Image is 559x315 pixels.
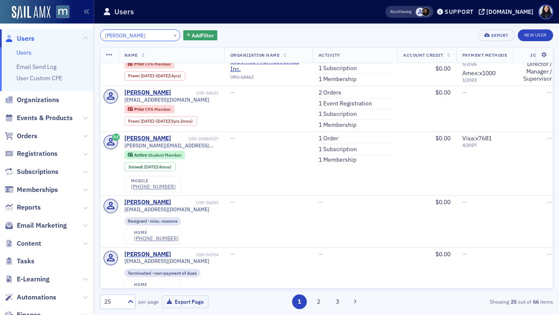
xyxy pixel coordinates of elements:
[134,230,179,235] div: home
[547,198,552,206] span: —
[5,221,67,230] a: Email Marketing
[124,60,175,68] div: Prior: Prior: CPA Member
[319,135,338,142] a: 1 Order
[50,5,69,20] a: View Homepage
[408,298,553,305] div: Showing out of items
[131,178,176,184] div: mobile
[292,294,307,309] button: 1
[134,152,148,158] span: Active
[17,34,34,43] span: Users
[538,5,553,19] span: Profile
[319,110,357,118] a: 1 Subscription
[124,251,171,258] a: [PERSON_NAME]
[462,198,467,206] span: —
[230,52,280,58] span: Organization Name
[462,250,467,258] span: —
[124,151,185,159] div: Active: Active: Student Member
[530,52,552,58] span: Job Type
[124,162,176,171] div: Joined: 2025-05-12 00:00:00
[162,295,208,308] button: Export Page
[547,250,552,258] span: —
[128,73,141,79] span: From :
[486,8,533,16] div: [DOMAIN_NAME]
[156,73,169,79] span: [DATE]
[5,167,58,176] a: Subscriptions
[17,239,41,248] span: Content
[17,221,67,230] span: Email Marketing
[435,65,451,72] span: $0.00
[144,164,157,170] span: [DATE]
[124,258,209,264] span: [EMAIL_ADDRESS][DOMAIN_NAME]
[134,61,145,67] span: Prior
[172,252,219,257] div: USR-56934
[319,65,357,72] a: 1 Subscription
[509,298,518,305] strong: 25
[519,61,552,83] div: Director / Manager / Supervisor
[319,76,356,83] a: 1 Membership
[124,116,197,126] div: From: 2013-06-28 00:00:00
[56,5,69,18] img: SailAMX
[192,31,214,39] span: Add Filter
[462,142,507,148] span: 4 / 2027
[230,58,307,73] a: Supernus Pharmaceutical, Inc.
[330,294,345,309] button: 3
[462,134,492,142] span: Visa : x7681
[462,69,496,77] span: Amex : x1000
[124,206,209,213] span: [EMAIL_ADDRESS][DOMAIN_NAME]
[416,8,425,16] span: Justin Chase
[128,164,144,170] span: Joined :
[403,52,443,58] span: Account Credit
[12,6,50,19] img: SailAMX
[230,74,307,83] div: ORG-68462
[5,149,58,158] a: Registrations
[128,152,181,158] a: Active Student Member
[141,73,154,79] span: [DATE]
[124,269,201,277] div: Terminated - non-payment of dues
[17,167,58,176] span: Subscriptions
[100,29,180,41] input: Search…
[171,31,179,39] button: ×
[128,118,141,124] span: From :
[5,293,56,302] a: Automations
[131,184,176,190] a: [PHONE_NUMBER]
[17,185,58,194] span: Memberships
[124,89,171,97] a: [PERSON_NAME]
[124,199,171,206] a: [PERSON_NAME]
[390,9,398,14] div: Also
[17,257,34,266] span: Tasks
[5,131,37,141] a: Orders
[5,275,50,284] a: E-Learning
[17,203,41,212] span: Reports
[141,118,154,124] span: [DATE]
[183,30,218,41] button: AddFilter
[124,135,171,142] a: [PERSON_NAME]
[319,100,372,108] a: 1 Event Registration
[319,250,323,258] span: —
[145,106,171,112] span: CPA Member
[435,134,451,142] span: $0.00
[141,73,181,79] div: – (4yrs)
[124,97,209,103] span: [EMAIL_ADDRESS][DOMAIN_NAME]
[144,164,171,170] div: (4mos)
[16,63,56,71] a: Email Send Log
[134,106,145,112] span: Prior
[141,118,193,124] div: – (5yrs 2mos)
[319,52,340,58] span: Activity
[134,235,179,241] div: [PHONE_NUMBER]
[16,74,62,82] a: User Custom CPE
[5,257,34,266] a: Tasks
[5,185,58,194] a: Memberships
[5,203,41,212] a: Reports
[5,239,41,248] a: Content
[422,8,430,16] span: Lauren McDonough
[17,113,73,123] span: Events & Products
[445,8,474,16] div: Support
[230,134,235,142] span: —
[17,293,56,302] span: Automations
